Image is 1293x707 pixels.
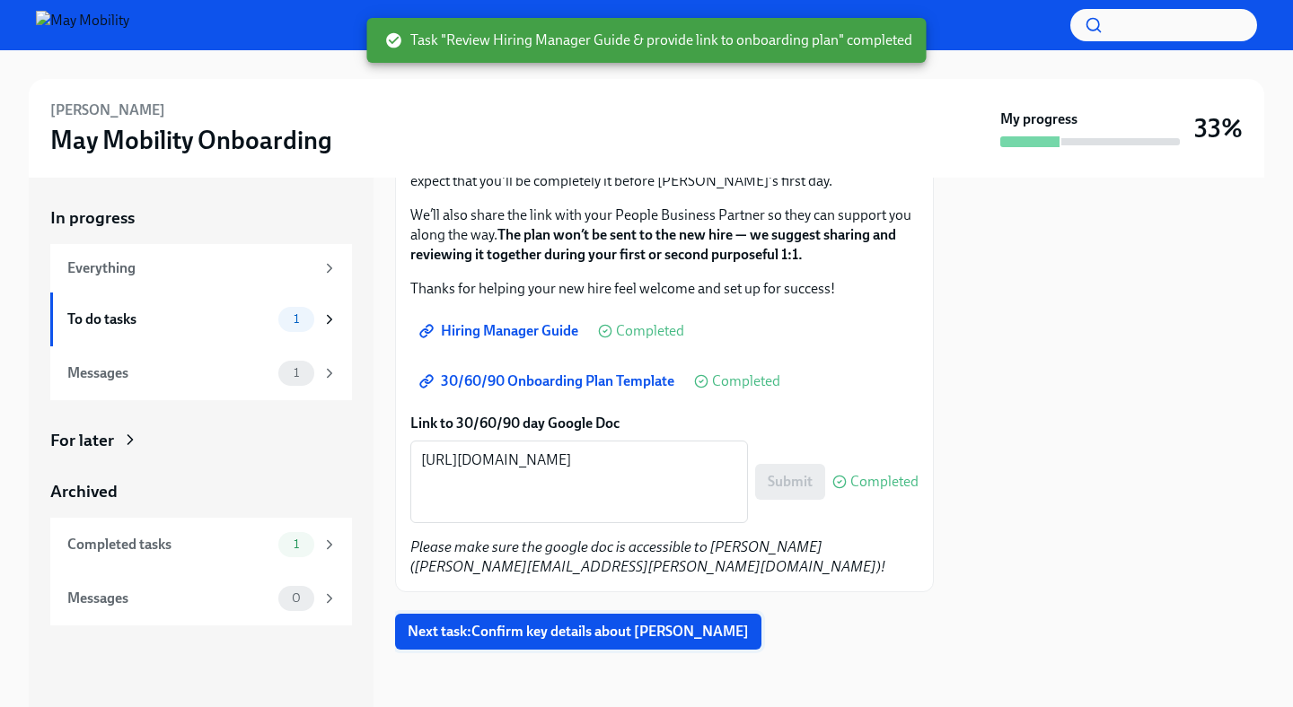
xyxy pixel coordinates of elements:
[67,589,271,608] div: Messages
[50,572,352,625] a: Messages0
[395,614,761,650] button: Next task:Confirm key details about [PERSON_NAME]
[616,324,684,338] span: Completed
[421,450,737,514] textarea: [URL][DOMAIN_NAME]
[283,537,310,551] span: 1
[67,535,271,554] div: Completed tasks
[50,244,352,292] a: Everything
[410,205,919,265] p: We’ll also share the link with your People Business Partner so they can support you along the way.
[408,623,749,641] span: Next task : Confirm key details about [PERSON_NAME]
[410,226,896,263] strong: The plan won’t be sent to the new hire — we suggest sharing and reviewing it together during your...
[283,366,310,380] span: 1
[423,322,578,340] span: Hiring Manager Guide
[36,11,129,39] img: May Mobility
[67,310,271,329] div: To do tasks
[50,292,352,346] a: To do tasks1
[67,258,314,278] div: Everything
[67,363,271,383] div: Messages
[50,480,352,503] a: Archived
[410,414,919,433] label: Link to 30/60/90 day Google Doc
[50,206,352,230] a: In progress
[385,31,912,50] span: Task "Review Hiring Manager Guide & provide link to onboarding plan" completed
[1000,109,1077,129] strong: My progress
[50,124,332,156] h3: May Mobility Onboarding
[410,313,591,349] a: Hiring Manager Guide
[50,518,352,572] a: Completed tasks1
[712,374,780,388] span: Completed
[410,538,885,575] em: Please make sure the google doc is accessible to [PERSON_NAME] ([PERSON_NAME][EMAIL_ADDRESS][PERS...
[281,591,312,605] span: 0
[423,372,674,390] span: 30/60/90 Onboarding Plan Template
[283,312,310,326] span: 1
[850,475,919,489] span: Completed
[50,100,165,120] h6: [PERSON_NAME]
[50,429,114,452] div: For later
[50,429,352,452] a: For later
[410,363,687,399] a: 30/60/90 Onboarding Plan Template
[1194,112,1243,144] h3: 33%
[50,346,352,400] a: Messages1
[410,279,919,299] p: Thanks for helping your new hire feel welcome and set up for success!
